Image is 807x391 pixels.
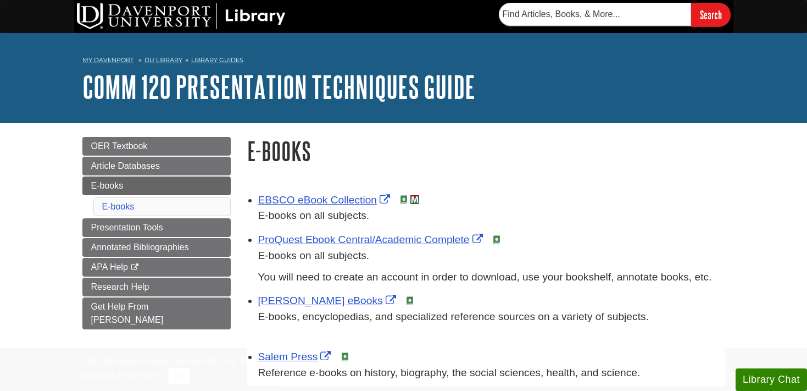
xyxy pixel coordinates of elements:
[82,238,231,257] a: Annotated Bibliographies
[247,137,725,165] h1: E-books
[191,56,243,64] a: Library Guides
[258,295,399,306] a: Link opens in new window
[258,248,725,264] p: E-books on all subjects.
[82,177,231,195] a: E-books
[82,157,231,175] a: Article Databases
[130,264,140,271] i: This link opens in a new window
[82,298,231,329] a: Get Help From [PERSON_NAME]
[82,137,231,329] div: Guide Page Menu
[499,3,691,26] input: Find Articles, Books, & More...
[736,368,807,391] button: Library Chat
[82,137,231,156] a: OER Textbook
[91,262,128,272] span: APA Help
[405,296,414,305] img: e-Book
[118,371,162,380] a: Read More
[258,234,486,245] a: Link opens in new window
[258,351,334,362] a: Link opens in new window
[102,202,135,211] a: E-books
[258,365,725,381] p: Reference e-books on history, biography, the social sciences, health, and science.
[82,278,231,296] a: Research Help
[258,269,725,285] p: You will need to create an account in order to download, use your bookshelf, annotate books, etc.
[82,355,725,384] div: This site uses cookies and records your IP address for usage statistics. Additionally, we use Goo...
[691,3,731,26] input: Search
[499,3,731,26] form: Searches DU Library's articles, books, and more
[82,218,231,237] a: Presentation Tools
[258,309,725,341] p: E-books, encyclopedias, and specialized reference sources on a variety of subjects.
[91,302,164,324] span: Get Help From [PERSON_NAME]
[258,208,725,224] p: E-books on all subjects.
[258,194,393,206] a: Link opens in new window
[82,70,475,104] a: COMM 120 Presentation Techniques Guide
[91,161,160,170] span: Article Databases
[82,53,725,70] nav: breadcrumb
[168,368,190,384] button: Close
[82,56,133,65] a: My Davenport
[91,282,149,291] span: Research Help
[91,243,189,252] span: Annotated Bibliographies
[399,195,408,204] img: e-Book
[91,181,124,190] span: E-books
[91,141,148,151] span: OER Textbook
[410,195,419,204] img: MeL (Michigan electronic Library)
[492,235,501,244] img: e-Book
[91,223,163,232] span: Presentation Tools
[144,56,182,64] a: DU Library
[82,258,231,277] a: APA Help
[77,3,286,29] img: DU Library
[341,353,349,361] img: e-Book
